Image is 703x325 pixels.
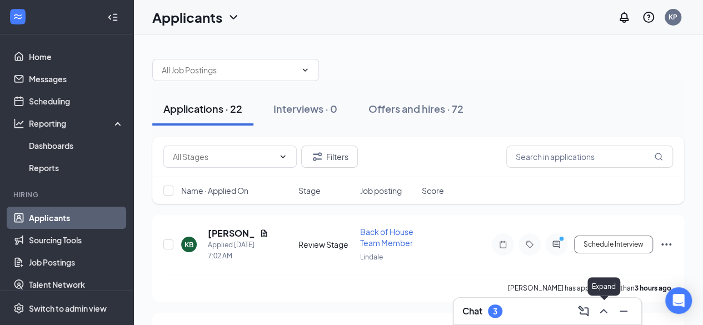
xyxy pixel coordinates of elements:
span: Back of House Team Member [360,227,413,248]
svg: Document [260,229,268,238]
input: Search in applications [506,146,673,168]
div: Hiring [13,190,122,199]
svg: ComposeMessage [577,304,590,318]
svg: WorkstreamLogo [12,11,23,22]
svg: Ellipses [660,238,673,251]
input: All Stages [173,151,274,163]
a: Talent Network [29,273,124,296]
a: Job Postings [29,251,124,273]
button: Minimize [615,302,632,320]
h1: Applicants [152,8,222,27]
svg: Tag [523,240,536,249]
span: Name · Applied On [181,185,248,196]
div: KB [185,240,193,249]
span: Score [422,185,444,196]
svg: ChevronDown [227,11,240,24]
p: [PERSON_NAME] has applied more than . [508,283,673,293]
div: Reporting [29,118,124,129]
button: Schedule Interview [574,236,653,253]
svg: Note [496,240,510,249]
svg: PrimaryDot [556,236,570,244]
div: 3 [493,307,497,316]
span: Job posting [360,185,402,196]
div: Applied [DATE] 7:02 AM [208,239,268,262]
span: Stage [298,185,321,196]
div: Offers and hires · 72 [368,102,463,116]
svg: Settings [13,303,24,314]
a: Applicants [29,207,124,229]
div: KP [669,12,677,22]
div: Open Intercom Messenger [665,287,692,314]
button: Filter Filters [301,146,358,168]
div: Switch to admin view [29,303,107,314]
button: ChevronUp [595,302,612,320]
svg: ChevronUp [597,304,610,318]
button: ComposeMessage [575,302,592,320]
svg: Filter [311,150,324,163]
a: Reports [29,157,124,179]
svg: Analysis [13,118,24,129]
a: Dashboards [29,134,124,157]
svg: MagnifyingGlass [654,152,663,161]
div: Expand [587,277,620,296]
a: Messages [29,68,124,90]
input: All Job Postings [162,64,296,76]
svg: QuestionInfo [642,11,655,24]
svg: Notifications [617,11,631,24]
svg: ChevronDown [301,66,310,74]
span: Lindale [360,253,383,261]
h5: [PERSON_NAME] [208,227,255,239]
svg: Collapse [107,12,118,23]
div: Interviews · 0 [273,102,337,116]
div: Review Stage [298,239,353,250]
a: Home [29,46,124,68]
svg: ActiveChat [550,240,563,249]
a: Scheduling [29,90,124,112]
div: Applications · 22 [163,102,242,116]
h3: Chat [462,305,482,317]
b: 3 hours ago [635,284,671,292]
svg: Minimize [617,304,630,318]
a: Sourcing Tools [29,229,124,251]
svg: ChevronDown [278,152,287,161]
